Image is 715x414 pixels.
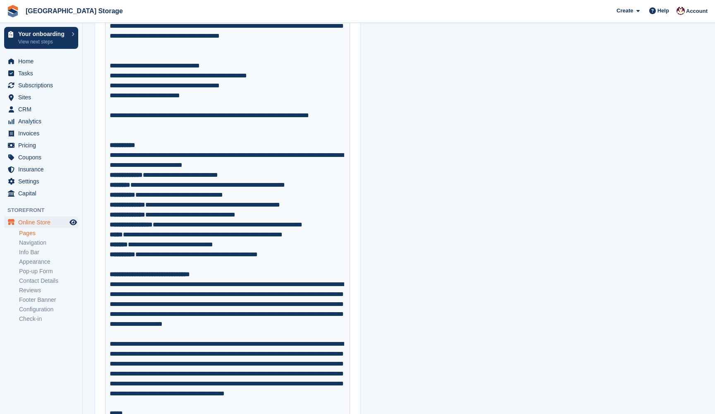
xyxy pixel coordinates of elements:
[4,67,78,79] a: menu
[18,116,68,127] span: Analytics
[19,239,78,247] a: Navigation
[19,296,78,304] a: Footer Banner
[7,206,82,214] span: Storefront
[4,217,78,228] a: menu
[4,128,78,139] a: menu
[19,267,78,275] a: Pop-up Form
[19,286,78,294] a: Reviews
[18,38,67,46] p: View next steps
[19,306,78,313] a: Configuration
[4,55,78,67] a: menu
[4,140,78,151] a: menu
[18,91,68,103] span: Sites
[19,315,78,323] a: Check-in
[18,217,68,228] span: Online Store
[18,31,67,37] p: Your onboarding
[18,140,68,151] span: Pricing
[4,116,78,127] a: menu
[18,176,68,187] span: Settings
[68,217,78,227] a: Preview store
[18,67,68,79] span: Tasks
[4,27,78,49] a: Your onboarding View next steps
[18,79,68,91] span: Subscriptions
[7,5,19,17] img: stora-icon-8386f47178a22dfd0bd8f6a31ec36ba5ce8667c1dd55bd0f319d3a0aa187defe.svg
[19,248,78,256] a: Info Bar
[4,79,78,91] a: menu
[4,164,78,175] a: menu
[18,55,68,67] span: Home
[686,7,708,15] span: Account
[18,152,68,163] span: Coupons
[4,91,78,103] a: menu
[18,128,68,139] span: Invoices
[22,4,126,18] a: [GEOGRAPHIC_DATA] Storage
[18,188,68,199] span: Capital
[657,7,669,15] span: Help
[19,229,78,237] a: Pages
[19,258,78,266] a: Appearance
[677,7,685,15] img: Andrew Lacey
[4,103,78,115] a: menu
[617,7,633,15] span: Create
[18,164,68,175] span: Insurance
[18,103,68,115] span: CRM
[4,176,78,187] a: menu
[4,152,78,163] a: menu
[4,188,78,199] a: menu
[19,277,78,285] a: Contact Details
